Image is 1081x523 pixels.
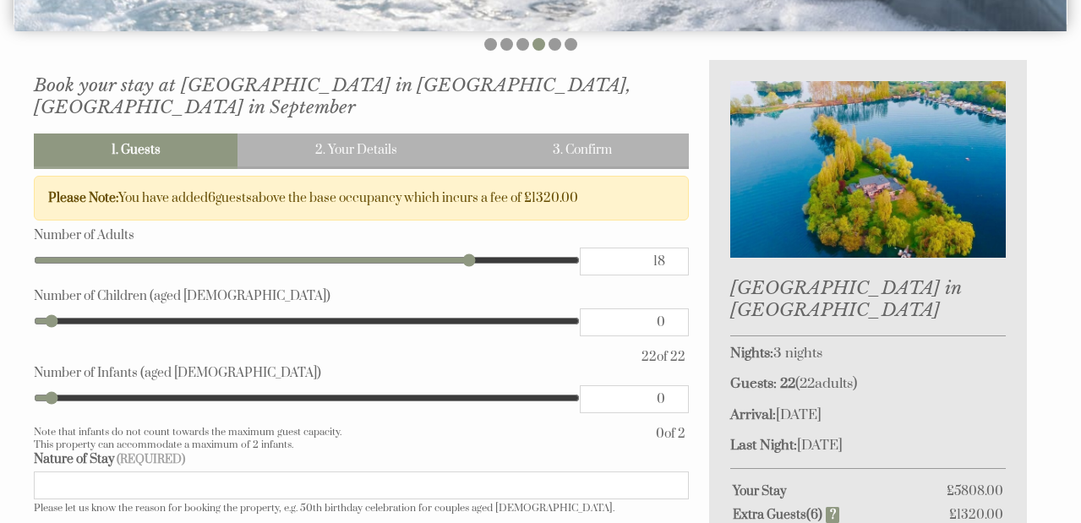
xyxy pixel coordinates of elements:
a: 1. Guests [34,133,237,166]
span: 6 [208,190,216,206]
span: s [246,190,252,206]
p: 3 nights [730,345,1006,362]
span: £ [949,507,1003,523]
label: Number of Infants (aged [DEMOGRAPHIC_DATA]) [34,365,689,381]
span: 22 [642,349,657,365]
span: ( ) [780,375,857,393]
strong: Extra Guest ( ) [733,507,839,523]
label: Number of Children (aged [DEMOGRAPHIC_DATA]) [34,288,689,304]
span: 22 [800,375,815,393]
label: Nature of Stay [34,451,689,467]
p: [DATE] [730,406,1006,424]
h2: [GEOGRAPHIC_DATA] in [GEOGRAPHIC_DATA] [730,277,1006,321]
strong: 22 [780,375,795,393]
div: You have added guest above the base occupancy which incurs a fee of £ [34,176,689,221]
span: £ [947,483,1003,499]
strong: Nights: [730,345,773,362]
span: adult [800,375,853,393]
strong: Arrival: [730,406,776,424]
small: Please let us know the reason for booking the property, e.g. 50th birthday celebration for couple... [34,502,614,515]
img: An image of 'The Island in Oxfordshire' [730,81,1006,258]
span: 5808.00 [954,483,1003,499]
p: [DATE] [730,437,1006,455]
span: 6 [811,507,818,523]
span: s [800,507,806,523]
label: Number of Adults [34,227,689,243]
div: of 2 [652,426,689,451]
small: Note that infants do not count towards the maximum guest capacity. This property can accommodate ... [34,426,639,451]
a: 2. Your Details [237,133,474,166]
span: 1320.00 [957,507,1003,523]
div: of 22 [638,349,689,365]
strong: Please Note: [48,190,118,206]
span: 0 [656,426,664,442]
strong: Your Stay [733,483,947,499]
strong: Guests: [730,375,777,393]
span: 1320.00 [532,190,578,206]
span: s [847,375,853,393]
strong: Last Night: [730,437,797,455]
h2: Book your stay at [GEOGRAPHIC_DATA] in [GEOGRAPHIC_DATA], [GEOGRAPHIC_DATA] in September [34,74,689,118]
a: 3. Confirm [475,133,689,166]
